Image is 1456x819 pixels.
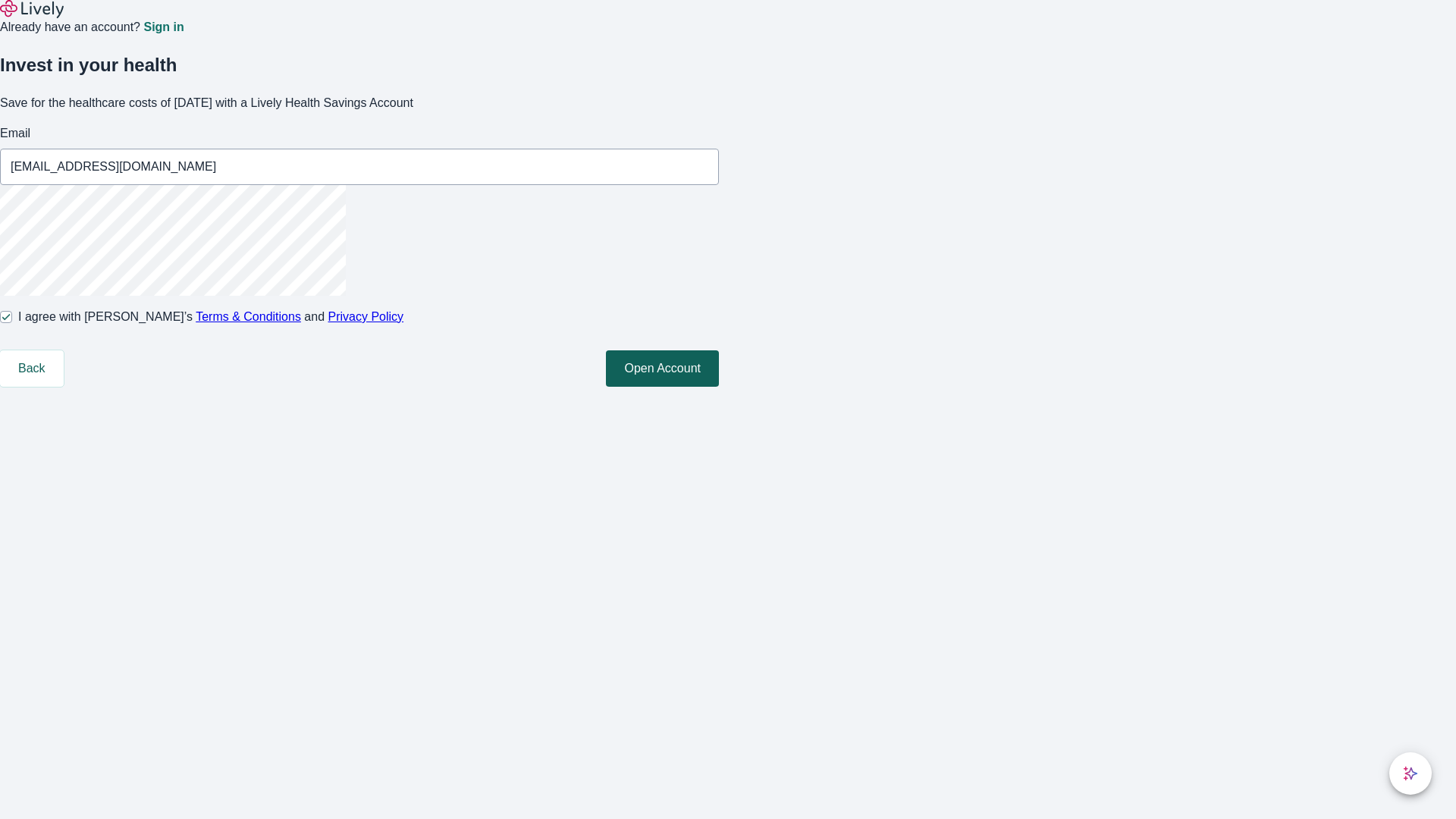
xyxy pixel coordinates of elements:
a: Sign in [143,21,184,33]
span: I agree with [PERSON_NAME]’s and [18,308,403,326]
button: chat [1389,752,1432,795]
a: Terms & Conditions [196,310,301,323]
a: Privacy Policy [328,310,404,323]
svg: Lively AI Assistant [1403,766,1418,781]
button: Open Account [606,350,719,387]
